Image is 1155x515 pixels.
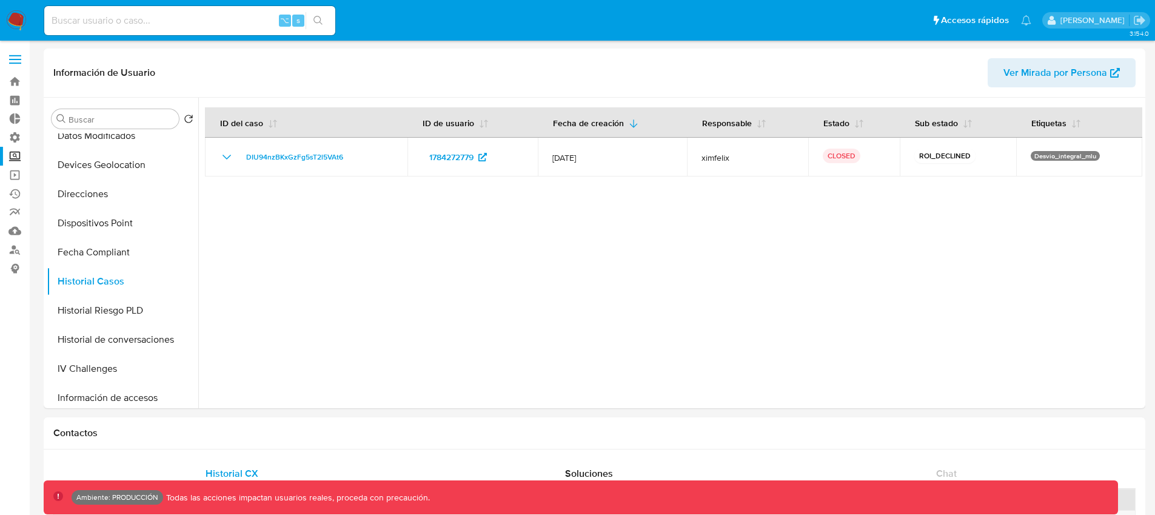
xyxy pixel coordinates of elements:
span: Soluciones [565,466,613,480]
button: search-icon [306,12,330,29]
button: Historial Riesgo PLD [47,296,198,325]
button: Historial Casos [47,267,198,296]
span: ⌥ [280,15,289,26]
a: Salir [1133,14,1146,27]
button: Historial de conversaciones [47,325,198,354]
button: Volver al orden por defecto [184,114,193,127]
span: s [296,15,300,26]
span: Accesos rápidos [941,14,1009,27]
h1: Información de Usuario [53,67,155,79]
button: Fecha Compliant [47,238,198,267]
button: IV Challenges [47,354,198,383]
input: Buscar usuario o caso... [44,13,335,29]
button: Información de accesos [47,383,198,412]
p: federico.falavigna@mercadolibre.com [1060,15,1129,26]
button: Buscar [56,114,66,124]
button: Datos Modificados [47,121,198,150]
a: Notificaciones [1021,15,1031,25]
p: Ambiente: PRODUCCIÓN [76,495,158,500]
button: Ver Mirada por Persona [988,58,1136,87]
button: Dispositivos Point [47,209,198,238]
button: Devices Geolocation [47,150,198,180]
h1: Contactos [53,427,1136,439]
input: Buscar [69,114,174,125]
span: Ver Mirada por Persona [1003,58,1107,87]
p: Todas las acciones impactan usuarios reales, proceda con precaución. [163,492,430,503]
span: Chat [936,466,957,480]
span: Historial CX [206,466,258,480]
button: Direcciones [47,180,198,209]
